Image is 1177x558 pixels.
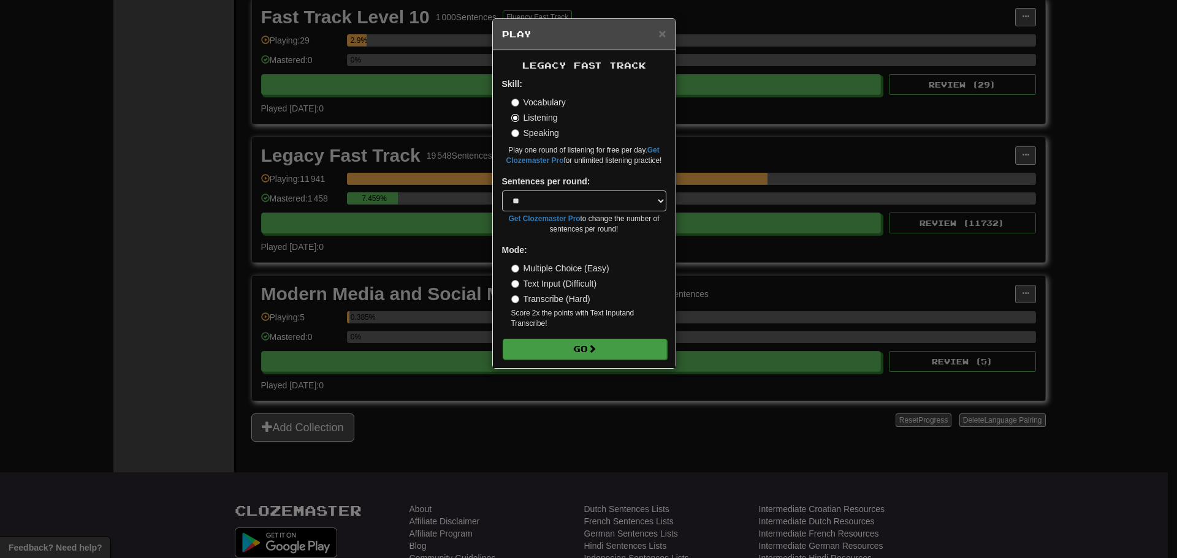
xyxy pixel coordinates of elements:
[511,96,566,108] label: Vocabulary
[511,293,590,305] label: Transcribe (Hard)
[502,28,666,40] h5: Play
[511,265,519,273] input: Multiple Choice (Easy)
[511,280,519,288] input: Text Input (Difficult)
[503,339,667,360] button: Go
[658,27,666,40] button: Close
[658,26,666,40] span: ×
[511,114,519,122] input: Listening
[502,79,522,89] strong: Skill:
[502,175,590,187] label: Sentences per round:
[509,214,581,223] a: Get Clozemaster Pro
[511,127,559,139] label: Speaking
[502,145,666,166] small: Play one round of listening for free per day. for unlimited listening practice!
[502,245,527,255] strong: Mode:
[522,60,646,70] span: Legacy Fast Track
[511,308,666,329] small: Score 2x the points with Text Input and Transcribe !
[511,111,558,124] label: Listening
[511,262,609,274] label: Multiple Choice (Easy)
[511,277,597,290] label: Text Input (Difficult)
[511,295,519,303] input: Transcribe (Hard)
[511,99,519,107] input: Vocabulary
[502,214,666,235] small: to change the number of sentences per round!
[511,129,519,137] input: Speaking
